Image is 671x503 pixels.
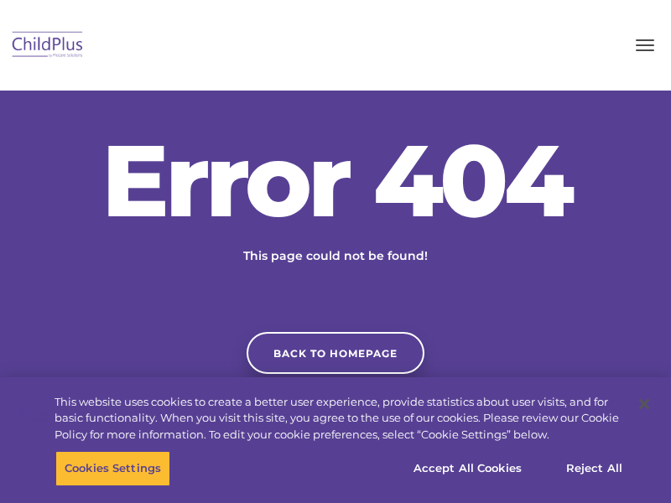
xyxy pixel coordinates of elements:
[626,386,663,423] button: Close
[247,332,424,374] a: Back to homepage
[159,247,512,265] p: This page could not be found!
[404,451,531,486] button: Accept All Cookies
[542,451,647,486] button: Reject All
[55,394,624,443] div: This website uses cookies to create a better user experience, provide statistics about user visit...
[84,130,587,231] h2: Error 404
[55,451,170,486] button: Cookies Settings
[8,26,87,65] img: ChildPlus by Procare Solutions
